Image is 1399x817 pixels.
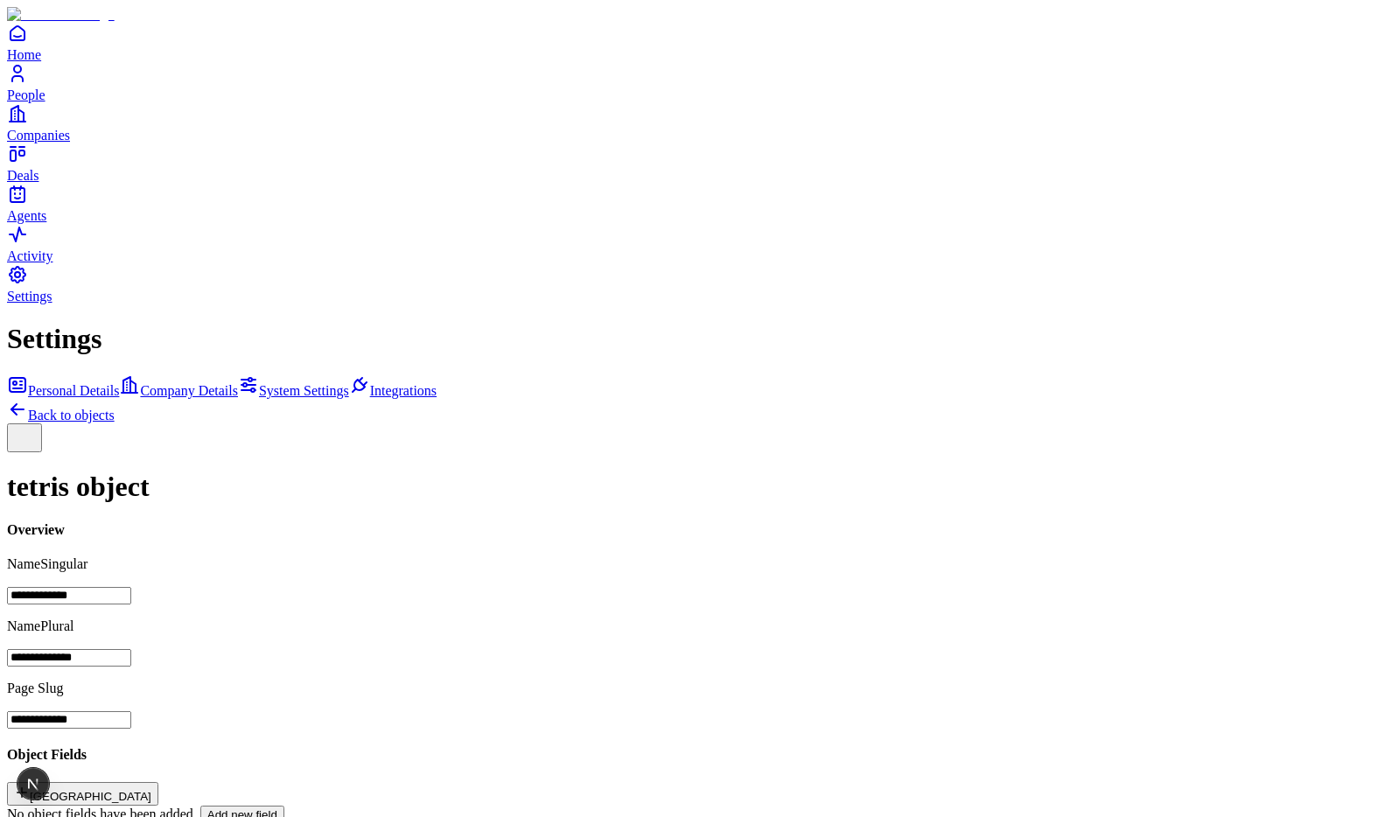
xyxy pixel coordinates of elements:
span: Singular [40,556,87,571]
span: Home [7,47,41,62]
span: Deals [7,168,38,183]
a: Settings [7,264,1392,304]
a: Agents [7,184,1392,223]
a: Personal Details [7,383,119,398]
p: Page Slug [7,681,1392,696]
span: Agents [7,208,46,223]
a: Company Details [119,383,238,398]
p: Name [7,556,1392,572]
a: Deals [7,143,1392,183]
h1: Settings [7,323,1392,355]
button: [GEOGRAPHIC_DATA] [7,782,158,806]
a: Activity [7,224,1392,263]
span: Integrations [370,383,437,398]
h1: tetris object [7,471,1392,503]
span: Company Details [140,383,238,398]
span: Personal Details [28,383,119,398]
a: System Settings [238,383,349,398]
span: Companies [7,128,70,143]
p: Name [7,618,1392,634]
a: Home [7,23,1392,62]
h4: Object Fields [7,747,1392,763]
img: Item Brain Logo [7,7,115,23]
span: Plural [40,618,73,633]
a: People [7,63,1392,102]
span: Activity [7,248,52,263]
a: Integrations [349,383,437,398]
h4: Overview [7,522,1392,538]
a: Back to objects [7,408,115,422]
a: Companies [7,103,1392,143]
span: System Settings [259,383,349,398]
span: People [7,87,45,102]
span: Settings [7,289,52,304]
